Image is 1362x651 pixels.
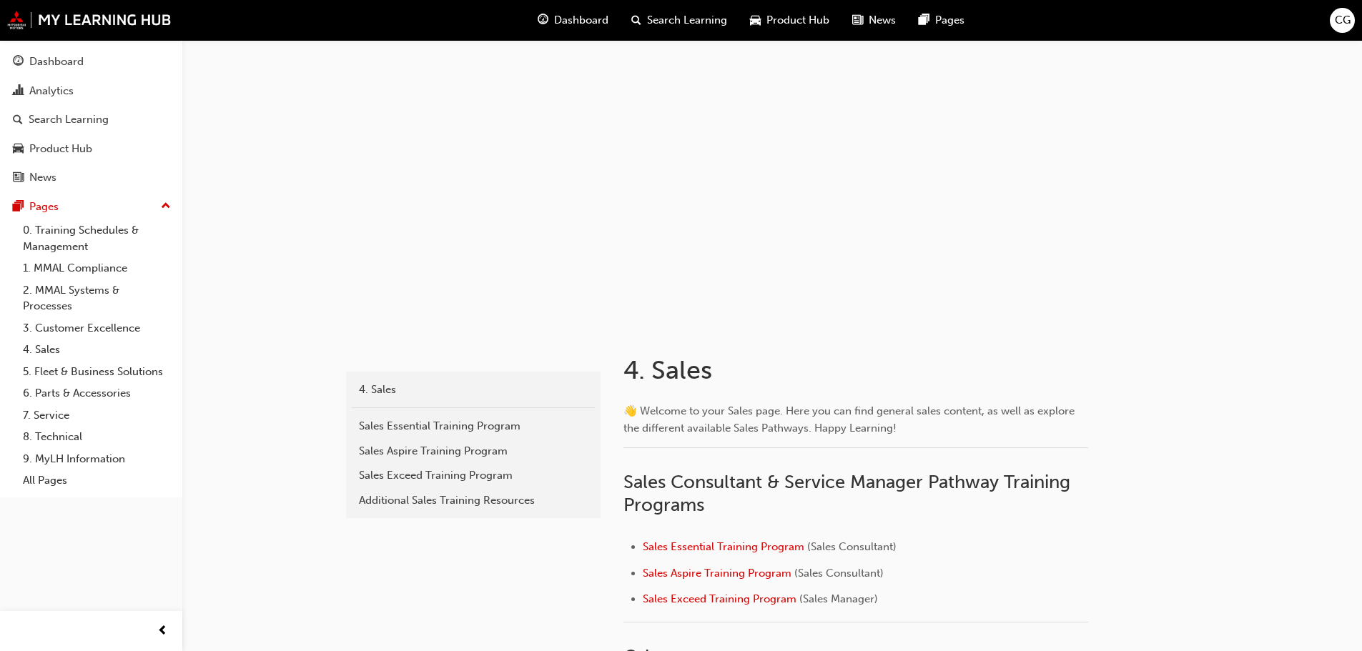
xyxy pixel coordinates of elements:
[359,382,588,398] div: 4. Sales
[13,85,24,98] span: chart-icon
[869,12,896,29] span: News
[919,11,929,29] span: pages-icon
[29,141,92,157] div: Product Hub
[623,354,1092,386] h1: 4. Sales
[623,471,1075,516] span: Sales Consultant & Service Manager Pathway Training Programs
[359,492,588,509] div: Additional Sales Training Resources
[161,197,171,216] span: up-icon
[29,83,74,99] div: Analytics
[852,11,863,29] span: news-icon
[643,540,804,553] a: Sales Essential Training Program
[794,567,884,580] span: (Sales Consultant)
[352,377,595,402] a: 4. Sales
[7,11,172,29] img: mmal
[352,463,595,488] a: Sales Exceed Training Program
[643,567,791,580] a: Sales Aspire Training Program
[17,469,177,492] a: All Pages
[17,257,177,279] a: 1. MMAL Compliance
[554,12,608,29] span: Dashboard
[17,279,177,317] a: 2. MMAL Systems & Processes
[6,49,177,75] a: Dashboard
[13,143,24,156] span: car-icon
[359,418,588,434] div: Sales Essential Training Program
[13,201,24,214] span: pages-icon
[6,164,177,191] a: News
[750,11,761,29] span: car-icon
[6,106,177,133] a: Search Learning
[6,78,177,104] a: Analytics
[6,194,177,220] button: Pages
[17,426,177,448] a: 8. Technical
[17,339,177,361] a: 4. Sales
[13,56,24,69] span: guage-icon
[359,467,588,484] div: Sales Exceed Training Program
[807,540,897,553] span: (Sales Consultant)
[157,622,168,640] span: prev-icon
[359,443,588,459] div: Sales Aspire Training Program
[29,169,56,186] div: News
[935,12,964,29] span: Pages
[1330,8,1355,33] button: CG
[17,317,177,339] a: 3. Customer Excellence
[631,11,641,29] span: search-icon
[29,54,84,70] div: Dashboard
[620,6,739,35] a: search-iconSearch Learning
[643,592,796,605] a: Sales Exceed Training Program
[13,172,24,184] span: news-icon
[29,111,109,128] div: Search Learning
[526,6,620,35] a: guage-iconDashboard
[352,488,595,513] a: Additional Sales Training Resources
[739,6,841,35] a: car-iconProduct Hub
[17,404,177,427] a: 7. Service
[799,592,878,605] span: (Sales Manager)
[17,382,177,404] a: 6. Parts & Accessories
[1335,12,1351,29] span: CG
[29,199,59,215] div: Pages
[907,6,976,35] a: pages-iconPages
[538,11,548,29] span: guage-icon
[623,404,1077,434] span: 👋 Welcome to your Sales page. Here you can find general sales content, as well as explore the dif...
[17,361,177,383] a: 5. Fleet & Business Solutions
[352,414,595,439] a: Sales Essential Training Program
[647,12,727,29] span: Search Learning
[13,114,23,126] span: search-icon
[17,448,177,470] a: 9. MyLH Information
[6,46,177,194] button: DashboardAnalyticsSearch LearningProduct HubNews
[6,136,177,162] a: Product Hub
[841,6,907,35] a: news-iconNews
[17,219,177,257] a: 0. Training Schedules & Management
[766,12,829,29] span: Product Hub
[352,439,595,464] a: Sales Aspire Training Program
